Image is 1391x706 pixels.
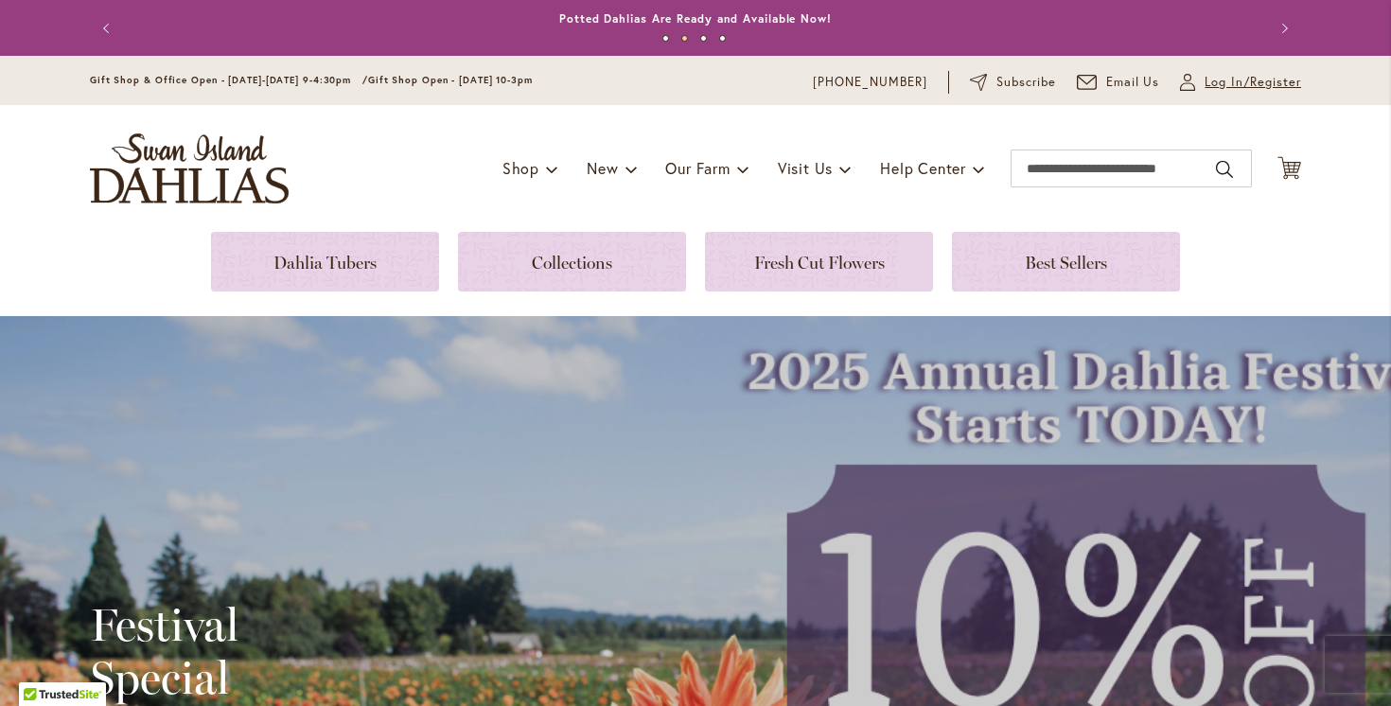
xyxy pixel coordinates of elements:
span: Help Center [880,158,966,178]
span: Our Farm [665,158,730,178]
button: 4 of 4 [719,35,726,42]
span: Subscribe [996,73,1056,92]
button: Previous [90,9,128,47]
button: Next [1263,9,1301,47]
button: 3 of 4 [700,35,707,42]
span: Shop [502,158,539,178]
a: [PHONE_NUMBER] [813,73,927,92]
span: Email Us [1106,73,1160,92]
span: Log In/Register [1205,73,1301,92]
span: Gift Shop Open - [DATE] 10-3pm [368,74,533,86]
a: store logo [90,133,289,203]
span: Visit Us [778,158,833,178]
button: 1 of 4 [662,35,669,42]
span: Gift Shop & Office Open - [DATE]-[DATE] 9-4:30pm / [90,74,368,86]
span: New [587,158,618,178]
a: Email Us [1077,73,1160,92]
a: Log In/Register [1180,73,1301,92]
a: Subscribe [970,73,1056,92]
h2: Festival Special [90,598,581,704]
a: Potted Dahlias Are Ready and Available Now! [559,11,832,26]
button: 2 of 4 [681,35,688,42]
